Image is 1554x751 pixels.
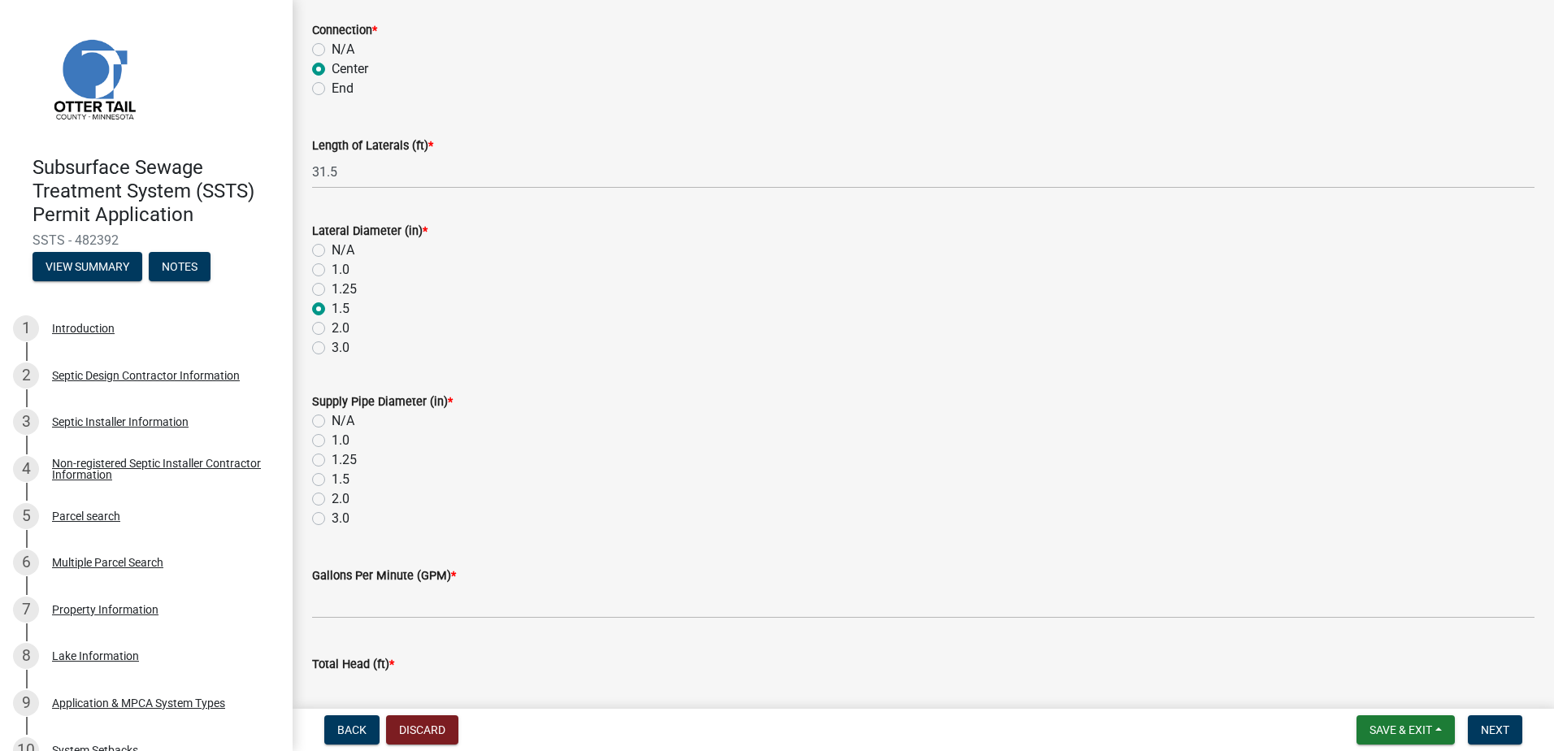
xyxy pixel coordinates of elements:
label: N/A [332,241,354,260]
label: Total Head (ft) [312,659,394,671]
button: Back [324,715,380,744]
div: 9 [13,690,39,716]
span: Next [1481,723,1509,736]
label: 1.25 [332,450,357,470]
button: Next [1468,715,1522,744]
label: N/A [332,40,354,59]
div: 2 [13,362,39,389]
div: Property Information [52,604,158,615]
label: 1.25 [332,280,357,299]
div: 3 [13,409,39,435]
div: Non-registered Septic Installer Contractor Information [52,458,267,480]
div: Lake Information [52,650,139,662]
label: Lateral Diameter (in) [312,226,428,237]
div: 6 [13,549,39,575]
label: 2.0 [332,319,349,338]
div: Parcel search [52,510,120,522]
div: 1 [13,315,39,341]
label: Length of Laterals (ft) [312,141,433,152]
h4: Subsurface Sewage Treatment System (SSTS) Permit Application [33,156,280,226]
button: Discard [386,715,458,744]
img: Otter Tail County, Minnesota [33,17,154,139]
label: 3.0 [332,509,349,528]
div: Septic Installer Information [52,416,189,428]
span: Save & Exit [1370,723,1432,736]
span: Back [337,723,367,736]
label: 1.5 [332,299,349,319]
div: Application & MPCA System Types [52,697,225,709]
label: 3.0 [332,338,349,358]
button: View Summary [33,252,142,281]
button: Save & Exit [1356,715,1455,744]
label: Connection [312,25,377,37]
div: Septic Design Contractor Information [52,370,240,381]
div: Multiple Parcel Search [52,557,163,568]
label: N/A [332,411,354,431]
label: Gallons Per Minute (GPM) [312,571,456,582]
div: 5 [13,503,39,529]
div: 8 [13,643,39,669]
div: 7 [13,597,39,623]
div: 4 [13,456,39,482]
label: 1.0 [332,260,349,280]
div: Introduction [52,323,115,334]
label: Supply Pipe Diameter (in) [312,397,453,408]
wm-modal-confirm: Notes [149,262,211,275]
label: End [332,79,354,98]
button: Notes [149,252,211,281]
label: Center [332,59,368,79]
wm-modal-confirm: Summary [33,262,142,275]
label: 1.5 [332,470,349,489]
label: 2.0 [332,489,349,509]
label: 1.0 [332,431,349,450]
span: SSTS - 482392 [33,232,260,248]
